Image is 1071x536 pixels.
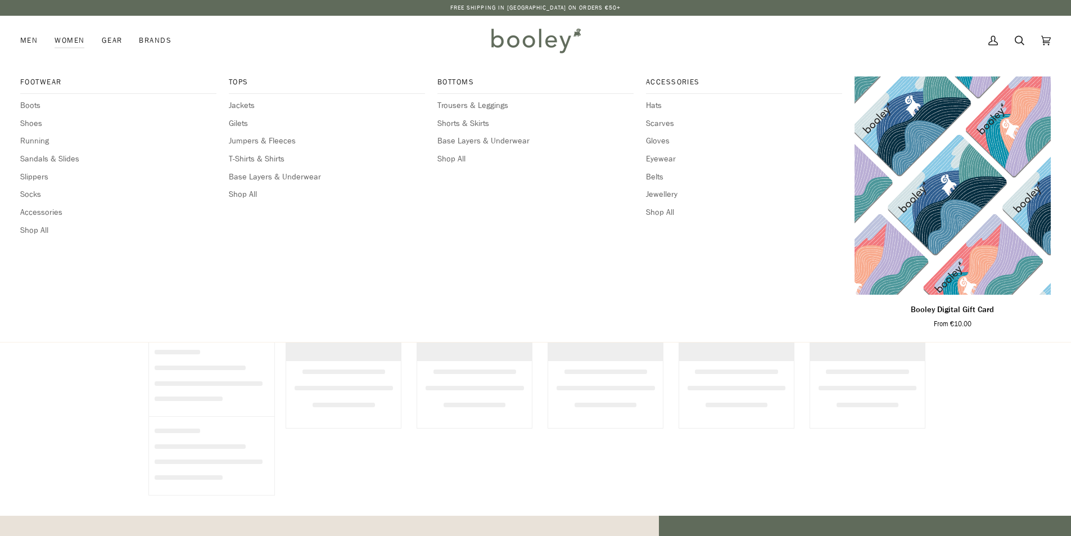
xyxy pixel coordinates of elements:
a: Shorts & Skirts [437,118,634,130]
span: Bottoms [437,76,634,88]
span: Footwear [20,76,216,88]
product-grid-item-variant: €10.00 [855,76,1051,295]
span: Accessories [646,76,842,88]
a: Gear [93,16,131,65]
a: Accessories [20,206,216,219]
a: Footwear [20,76,216,94]
a: Socks [20,188,216,201]
span: Men [20,35,38,46]
p: Free Shipping in [GEOGRAPHIC_DATA] on Orders €50+ [450,3,621,12]
a: Eyewear [646,153,842,165]
a: Jackets [229,100,425,112]
a: Men [20,16,46,65]
a: Gilets [229,118,425,130]
a: Shop All [437,153,634,165]
span: From €10.00 [934,319,971,329]
a: Running [20,135,216,147]
a: Jewellery [646,188,842,201]
a: Brands [130,16,180,65]
a: Boots [20,100,216,112]
a: Bottoms [437,76,634,94]
a: Shoes [20,118,216,130]
a: Booley Digital Gift Card [855,76,1051,295]
a: Belts [646,171,842,183]
span: Brands [139,35,171,46]
a: Booley Digital Gift Card [855,299,1051,329]
a: Jumpers & Fleeces [229,135,425,147]
a: Base Layers & Underwear [437,135,634,147]
p: Booley Digital Gift Card [911,304,994,316]
a: Women [46,16,93,65]
a: Trousers & Leggings [437,100,634,112]
a: Base Layers & Underwear [229,171,425,183]
a: Shop All [20,224,216,237]
a: Scarves [646,118,842,130]
a: Hats [646,100,842,112]
a: T-Shirts & Shirts [229,153,425,165]
a: Slippers [20,171,216,183]
a: Sandals & Slides [20,153,216,165]
a: Tops [229,76,425,94]
img: Booley [486,24,585,57]
span: Gear [102,35,123,46]
product-grid-item: Booley Digital Gift Card [855,76,1051,329]
a: Shop All [229,188,425,201]
a: Gloves [646,135,842,147]
a: Shop All [646,206,842,219]
span: Tops [229,76,425,88]
a: Accessories [646,76,842,94]
div: Women Footwear Boots Shoes Running Sandals & Slides Slippers Socks Accessories Shop All Tops Jack... [46,16,93,65]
